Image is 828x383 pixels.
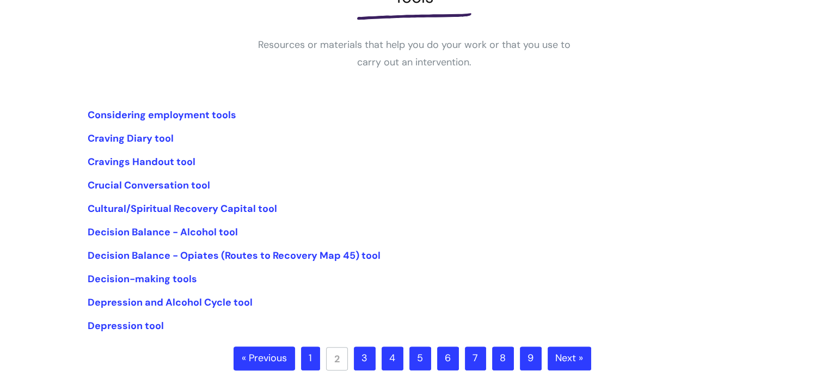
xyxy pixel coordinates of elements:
a: 4 [382,346,403,370]
a: 5 [409,346,431,370]
a: Considering employment tools [88,108,236,121]
a: Craving Diary tool [88,132,174,145]
a: 1 [301,346,320,370]
a: Depression tool [88,319,164,332]
p: Resources or materials that help you do your work or that you use to carry out an intervention. [251,36,578,71]
a: 2 [326,347,348,370]
a: 7 [465,346,486,370]
a: Decision-making tools [88,272,197,285]
a: Decision Balance - Opiates (Routes to Recovery Map 45) tool [88,249,381,262]
a: Cravings Handout tool [88,155,195,168]
a: 9 [520,346,542,370]
a: Crucial Conversation tool [88,179,210,192]
a: 8 [492,346,514,370]
a: « Previous [234,346,295,370]
a: Cultural/Spiritual Recovery Capital tool [88,202,277,215]
a: 6 [437,346,459,370]
a: Decision Balance - Alcohol tool [88,226,238,239]
a: Next » [548,346,591,370]
a: Depression and Alcohol Cycle tool [88,296,253,309]
a: 3 [354,346,376,370]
